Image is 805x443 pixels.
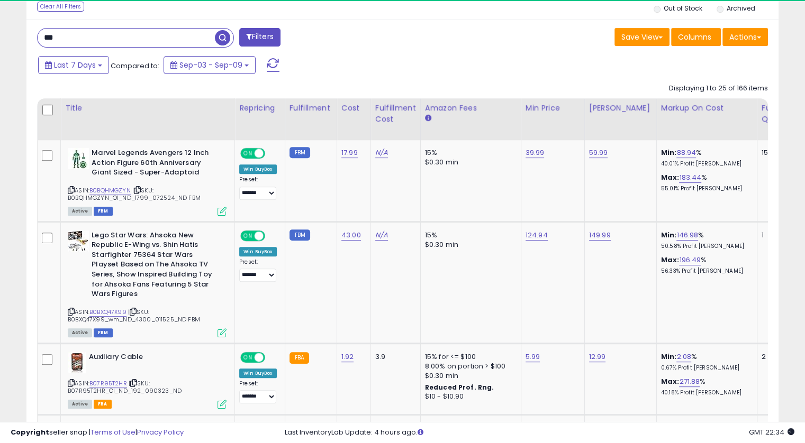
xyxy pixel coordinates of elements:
a: B0BQHMGZYN [89,186,131,195]
div: 15 [762,148,794,158]
a: N/A [375,147,388,158]
b: Min: [661,352,677,362]
div: % [661,230,749,250]
div: ASIN: [68,230,227,336]
button: Actions [722,28,768,46]
span: OFF [264,353,281,362]
a: 17.99 [341,147,358,158]
a: 196.49 [679,255,701,265]
img: 41hNUBMGjNL._SL40_.jpg [68,148,89,169]
span: Sep-03 - Sep-09 [179,60,242,70]
div: 15% [425,230,513,240]
button: Save View [614,28,670,46]
div: Cost [341,103,366,114]
div: % [661,377,749,396]
small: FBA [290,352,309,364]
a: 43.00 [341,230,361,241]
div: % [661,148,749,168]
a: 5.99 [526,352,540,362]
div: $0.30 min [425,371,513,381]
img: 51-y0ccvGLL._SL40_.jpg [68,352,86,373]
div: Displaying 1 to 25 of 166 items [669,84,768,94]
a: 149.99 [589,230,611,241]
span: Compared to: [111,61,159,71]
a: B07R95T2HR [89,379,127,388]
button: Sep-03 - Sep-09 [164,56,256,74]
div: % [661,352,749,372]
div: Fulfillable Quantity [762,103,798,125]
span: OFF [264,149,281,158]
div: [PERSON_NAME] [589,103,652,114]
span: FBA [94,400,112,409]
a: 2.08 [676,352,691,362]
label: Out of Stock [664,4,702,13]
div: $0.30 min [425,158,513,167]
div: Preset: [239,380,277,404]
strong: Copyright [11,427,49,437]
div: seller snap | | [11,428,184,438]
small: Amazon Fees. [425,114,431,123]
div: 15% for <= $100 [425,352,513,362]
p: 55.01% Profit [PERSON_NAME] [661,185,749,192]
small: FBM [290,147,310,158]
div: % [661,255,749,275]
div: Fulfillment [290,103,332,114]
span: FBM [94,207,113,216]
a: 59.99 [589,147,608,158]
div: % [661,173,749,192]
div: Win BuyBox [239,368,277,378]
a: 124.94 [526,230,548,241]
div: 15% [425,148,513,158]
div: Repricing [239,103,281,114]
a: B0BXQ47X99 [89,308,126,317]
div: Preset: [239,176,277,200]
div: ASIN: [68,352,227,408]
a: 39.99 [526,147,545,158]
a: 146.98 [676,230,698,241]
span: ON [241,231,255,240]
a: 271.88 [679,376,700,387]
span: All listings currently available for purchase on Amazon [68,328,92,337]
p: 40.01% Profit [PERSON_NAME] [661,160,749,168]
span: 2025-09-17 22:34 GMT [749,427,794,437]
div: Win BuyBox [239,247,277,256]
button: Columns [671,28,721,46]
a: Terms of Use [91,427,135,437]
span: | SKU: B0BXQ47X99_wm_ND_4300_011525_ND FBM [68,308,200,324]
div: 8.00% on portion > $100 [425,362,513,371]
a: Privacy Policy [137,427,184,437]
div: Title [65,103,230,114]
div: Clear All Filters [37,2,84,12]
button: Filters [239,28,281,47]
b: Min: [661,230,677,240]
div: $10 - $10.90 [425,392,513,401]
span: | SKU: B0BQHMGZYN_Ol_ND_1799_072524_ND FBM [68,186,201,202]
span: OFF [264,231,281,240]
a: 1.92 [341,352,354,362]
span: ON [241,149,255,158]
b: Reduced Prof. Rng. [425,383,494,392]
div: Fulfillment Cost [375,103,416,125]
small: FBM [290,229,310,241]
div: Markup on Cost [661,103,753,114]
th: The percentage added to the cost of goods (COGS) that forms the calculator for Min & Max prices. [656,98,757,140]
div: Preset: [239,259,277,282]
img: 51PquTmfmFL._SL40_.jpg [68,230,89,252]
b: Marvel Legends Avengers 12 Inch Action Figure 60th Anniversary Giant Sized - Super-Adaptoid [92,148,220,180]
div: 3.9 [375,352,412,362]
label: Archived [726,4,755,13]
b: Min: [661,147,677,158]
p: 0.67% Profit [PERSON_NAME] [661,364,749,372]
b: Max: [661,172,680,182]
div: Win BuyBox [239,164,277,174]
p: 50.58% Profit [PERSON_NAME] [661,243,749,250]
a: 12.99 [589,352,606,362]
button: Last 7 Days [38,56,109,74]
b: Max: [661,255,680,265]
a: 88.94 [676,147,696,158]
p: 40.18% Profit [PERSON_NAME] [661,389,749,396]
div: $0.30 min [425,240,513,250]
span: | SKU: B07R95T2HR_Ol_ND_192_090323_ND [68,379,182,395]
a: 183.44 [679,172,701,183]
div: Min Price [526,103,580,114]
